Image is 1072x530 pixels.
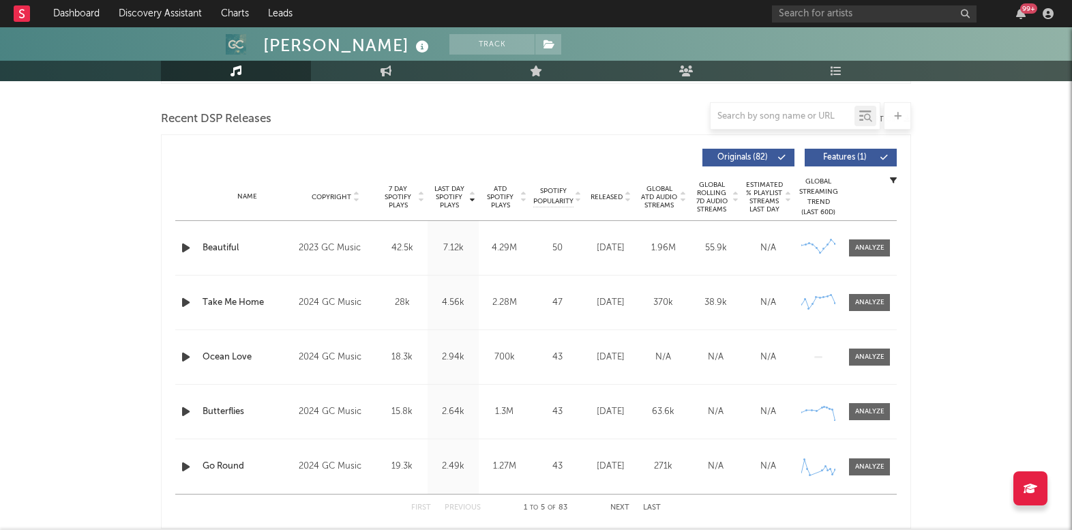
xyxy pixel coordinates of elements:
span: Copyright [312,193,351,201]
div: [DATE] [588,460,634,473]
div: 18.3k [380,351,424,364]
a: Ocean Love [203,351,292,364]
button: Next [610,504,629,512]
div: Name [203,192,292,202]
div: [DATE] [588,351,634,364]
div: [DATE] [588,405,634,419]
div: 7.12k [431,241,475,255]
div: 2.94k [431,351,475,364]
a: Butterflies [203,405,292,419]
div: N/A [693,405,739,419]
div: 38.9k [693,296,739,310]
div: 19.3k [380,460,424,473]
div: 15.8k [380,405,424,419]
span: Global Rolling 7D Audio Streams [693,181,730,214]
button: 99+ [1016,8,1026,19]
div: N/A [693,460,739,473]
div: 700k [482,351,526,364]
div: N/A [745,460,791,473]
div: 2023 GC Music [299,240,373,256]
button: Originals(82) [702,149,794,166]
div: 2.64k [431,405,475,419]
span: 7 Day Spotify Plays [380,185,416,209]
div: N/A [745,405,791,419]
button: Features(1) [805,149,897,166]
div: 4.56k [431,296,475,310]
div: [PERSON_NAME] [263,34,432,57]
a: Take Me Home [203,296,292,310]
div: N/A [693,351,739,364]
input: Search by song name or URL [711,111,854,122]
button: First [411,504,431,512]
button: Previous [445,504,481,512]
div: 1 5 83 [508,500,583,516]
div: 43 [533,405,581,419]
div: N/A [745,296,791,310]
div: 47 [533,296,581,310]
button: Last [643,504,661,512]
a: Beautiful [203,241,292,255]
span: to [530,505,538,511]
div: N/A [745,241,791,255]
a: Go Round [203,460,292,473]
div: 2024 GC Music [299,404,373,420]
span: Global ATD Audio Streams [640,185,678,209]
div: 55.9k [693,241,739,255]
div: 2024 GC Music [299,295,373,311]
span: ATD Spotify Plays [482,185,518,209]
span: Released [591,193,623,201]
div: 28k [380,296,424,310]
div: 43 [533,460,581,473]
div: 370k [640,296,686,310]
span: Originals ( 82 ) [711,153,774,162]
div: 2024 GC Music [299,458,373,475]
button: Track [449,34,535,55]
div: 1.96M [640,241,686,255]
div: 2024 GC Music [299,349,373,366]
div: 42.5k [380,241,424,255]
div: 2.49k [431,460,475,473]
span: Last Day Spotify Plays [431,185,467,209]
div: 271k [640,460,686,473]
span: Estimated % Playlist Streams Last Day [745,181,783,214]
input: Search for artists [772,5,977,23]
div: N/A [640,351,686,364]
div: Global Streaming Trend (Last 60D) [798,177,839,218]
div: 1.27M [482,460,526,473]
div: 43 [533,351,581,364]
div: [DATE] [588,241,634,255]
span: Features ( 1 ) [814,153,876,162]
span: Spotify Popularity [533,186,574,207]
div: 4.29M [482,241,526,255]
div: 2.28M [482,296,526,310]
div: N/A [745,351,791,364]
div: 1.3M [482,405,526,419]
div: 50 [533,241,581,255]
div: [DATE] [588,296,634,310]
div: 99 + [1020,3,1037,14]
div: 63.6k [640,405,686,419]
span: of [548,505,556,511]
